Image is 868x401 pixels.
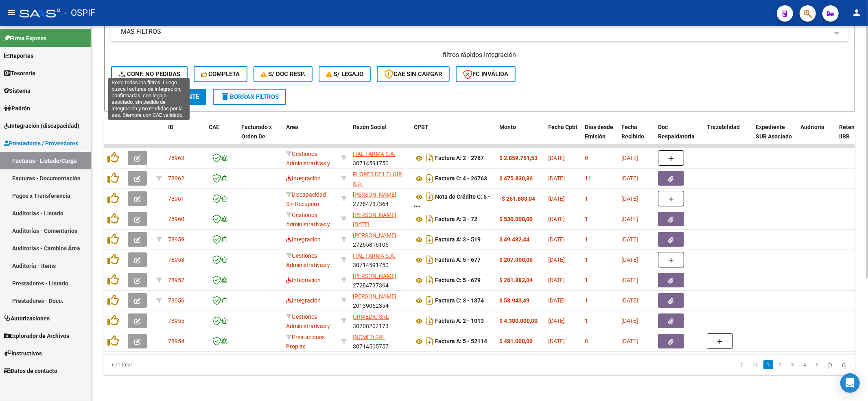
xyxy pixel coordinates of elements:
[168,277,184,283] span: 78957
[353,171,402,187] span: FLORES DE LELOIR S.A.
[111,22,848,42] mat-expansion-panel-header: MAS FILTROS
[118,70,180,78] span: Conf. no pedidas
[463,70,508,78] span: FC Inválida
[762,358,774,372] li: page 1
[548,256,565,263] span: [DATE]
[411,118,496,154] datatable-header-cell: CPBT
[4,139,78,148] span: Prestadores / Proveedores
[621,175,638,182] span: [DATE]
[286,297,321,304] span: Integración
[286,334,325,350] span: Prestaciones Propias
[353,312,407,329] div: 30708202173
[585,124,613,140] span: Días desde Emisión
[435,338,487,345] strong: Factura A: 5 - 52114
[621,297,638,304] span: [DATE]
[238,118,283,154] datatable-header-cell: Facturado x Orden De
[800,360,810,369] a: 4
[621,155,638,161] span: [DATE]
[799,358,811,372] li: page 4
[621,216,638,222] span: [DATE]
[585,318,588,324] span: 1
[852,8,861,18] mat-icon: person
[499,175,533,182] strong: $ 475.830,36
[118,93,199,101] span: Buscar Comprobante
[435,257,481,263] strong: Factura A: 5 - 677
[545,118,582,154] datatable-header-cell: Fecha Cpbt
[121,27,829,36] mat-panel-title: MAS FILTROS
[435,298,484,304] strong: Factura C: 3 - 1374
[353,212,396,228] span: [PERSON_NAME][DATE]
[776,360,785,369] a: 2
[752,118,797,154] datatable-header-cell: Expediente SUR Asociado
[353,190,407,207] div: 27284737364
[353,149,407,167] div: 30714591750
[435,155,484,162] strong: Factura A: 2 - 2767
[585,256,588,263] span: 1
[7,8,16,18] mat-icon: menu
[286,236,321,243] span: Integración
[585,216,588,222] span: 1
[499,155,538,161] strong: $ 2.859.751,53
[548,124,577,130] span: Fecha Cpbt
[499,277,533,283] strong: $ 261.883,04
[424,151,435,164] i: Descargar documento
[424,213,435,226] i: Descargar documento
[424,335,435,348] i: Descargar documento
[384,70,442,78] span: CAE SIN CARGAR
[353,334,385,340] span: INCMED SRL
[414,124,429,130] span: CPBT
[353,272,407,289] div: 27284737364
[4,121,79,130] span: Integración (discapacidad)
[168,216,184,222] span: 78960
[286,212,330,237] span: Gestiones Administrativas y Otros
[64,4,95,22] span: - OSPIF
[377,66,450,82] button: CAE SIN CARGAR
[621,318,638,324] span: [DATE]
[658,124,695,140] span: Doc Respaldatoria
[499,318,538,324] strong: $ 4.380.000,00
[4,314,50,323] span: Autorizaciones
[499,195,535,202] strong: -$ 261.883,04
[286,124,298,130] span: Area
[286,151,330,176] span: Gestiones Administrativas y Otros
[168,236,184,243] span: 78959
[655,118,704,154] datatable-header-cell: Doc Respaldatoria
[286,191,326,207] span: Discapacidad Sin Recupero
[286,252,330,278] span: Gestiones Administrativas y Otros
[621,236,638,243] span: [DATE]
[254,66,313,82] button: S/ Doc Resp.
[168,297,184,304] span: 78956
[838,360,850,369] a: go to last page
[350,118,411,154] datatable-header-cell: Razón Social
[261,70,306,78] span: S/ Doc Resp.
[4,69,35,78] span: Tesorería
[353,151,396,157] span: ITAL FARMA S.A.
[4,86,31,95] span: Sistema
[4,366,57,375] span: Datos de contacto
[499,236,529,243] strong: $ 49.482,44
[319,66,371,82] button: S/ legajo
[496,118,545,154] datatable-header-cell: Monto
[118,92,128,101] mat-icon: search
[286,175,321,182] span: Integración
[548,297,565,304] span: [DATE]
[704,118,752,154] datatable-header-cell: Trazabilidad
[756,124,792,140] span: Expediente SUR Asociado
[548,236,565,243] span: [DATE]
[220,92,230,101] mat-icon: delete
[435,277,481,284] strong: Factura C: 5 - 679
[220,93,279,101] span: Borrar Filtros
[788,360,798,369] a: 3
[548,277,565,283] span: [DATE]
[424,233,435,246] i: Descargar documento
[353,170,407,187] div: 30714508144
[499,338,533,344] strong: $ 481.000,00
[548,175,565,182] span: [DATE]
[839,124,866,140] span: Retencion IIBB
[787,358,799,372] li: page 3
[206,118,238,154] datatable-header-cell: CAE
[435,175,487,182] strong: Factura C: 4 - 26763
[582,118,618,154] datatable-header-cell: Días desde Emisión
[824,360,836,369] a: go to next page
[499,256,533,263] strong: $ 207.000,00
